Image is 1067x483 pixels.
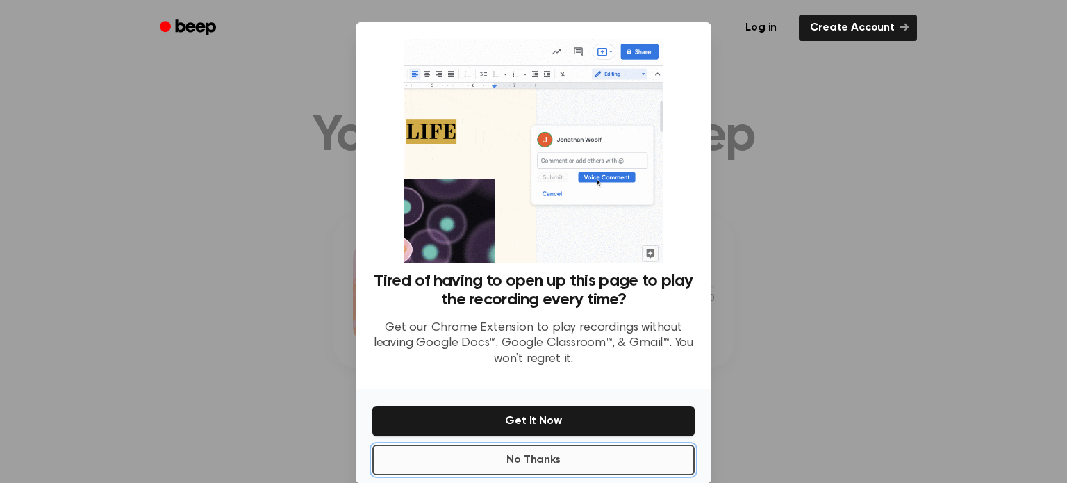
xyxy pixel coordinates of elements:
[372,320,695,368] p: Get our Chrome Extension to play recordings without leaving Google Docs™, Google Classroom™, & Gm...
[150,15,229,42] a: Beep
[799,15,917,41] a: Create Account
[372,406,695,436] button: Get It Now
[372,445,695,475] button: No Thanks
[404,39,662,263] img: Beep extension in action
[372,272,695,309] h3: Tired of having to open up this page to play the recording every time?
[731,12,791,44] a: Log in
